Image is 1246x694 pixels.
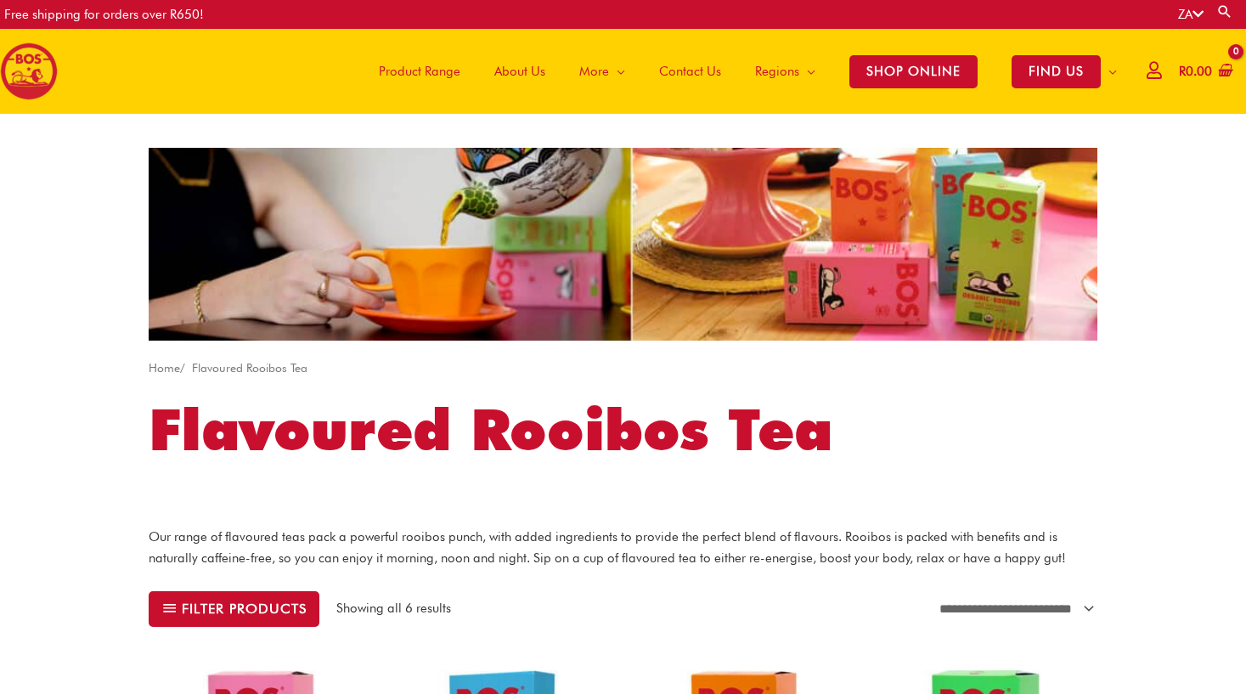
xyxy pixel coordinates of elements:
[1012,55,1101,88] span: FIND US
[477,29,562,114] a: About Us
[642,29,738,114] a: Contact Us
[832,29,995,114] a: SHOP ONLINE
[738,29,832,114] a: Regions
[579,46,609,97] span: More
[362,29,477,114] a: Product Range
[1179,64,1186,79] span: R
[182,602,307,615] span: Filter products
[379,46,460,97] span: Product Range
[1176,53,1233,91] a: View Shopping Cart, empty
[149,390,1097,470] h1: Flavoured Rooibos Tea
[1178,7,1204,22] a: ZA
[1179,64,1212,79] bdi: 0.00
[336,599,451,618] p: Showing all 6 results
[849,55,978,88] span: SHOP ONLINE
[929,592,1097,625] select: Shop order
[349,29,1134,114] nav: Site Navigation
[1216,3,1233,20] a: Search button
[494,46,545,97] span: About Us
[149,591,319,627] button: Filter products
[562,29,642,114] a: More
[659,46,721,97] span: Contact Us
[149,148,1097,341] img: product category flavoured rooibos tea
[149,361,180,375] a: Home
[149,358,1097,379] nav: Breadcrumb
[755,46,799,97] span: Regions
[149,527,1097,569] p: Our range of flavoured teas pack a powerful rooibos punch, with added ingredients to provide the ...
